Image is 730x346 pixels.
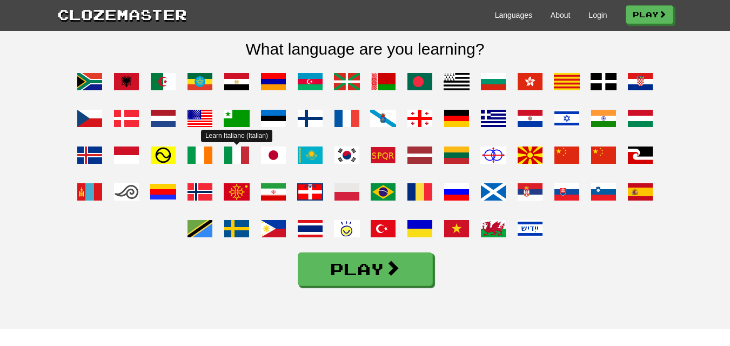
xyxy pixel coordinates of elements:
[201,130,272,142] div: Learn Italiano (Italian)
[551,10,571,21] a: About
[57,4,187,24] a: Clozemaster
[588,10,607,21] a: Login
[626,5,673,24] a: Play
[57,40,673,58] h2: What language are you learning?
[298,252,433,286] a: Play
[495,10,532,21] a: Languages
